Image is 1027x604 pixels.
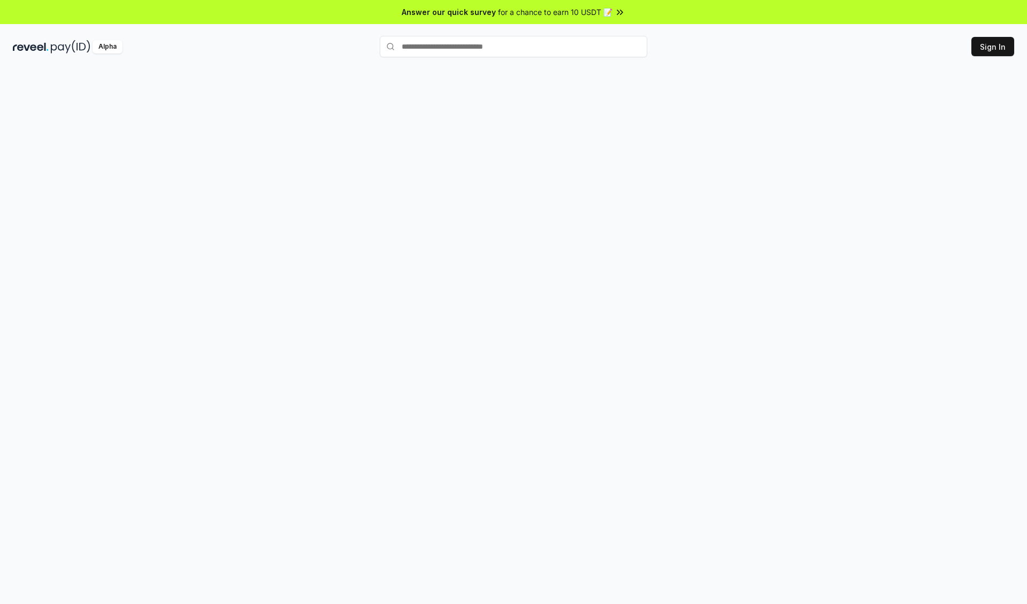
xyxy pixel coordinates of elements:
span: for a chance to earn 10 USDT 📝 [498,6,612,18]
button: Sign In [971,37,1014,56]
span: Answer our quick survey [402,6,496,18]
div: Alpha [93,40,122,53]
img: pay_id [51,40,90,53]
img: reveel_dark [13,40,49,53]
